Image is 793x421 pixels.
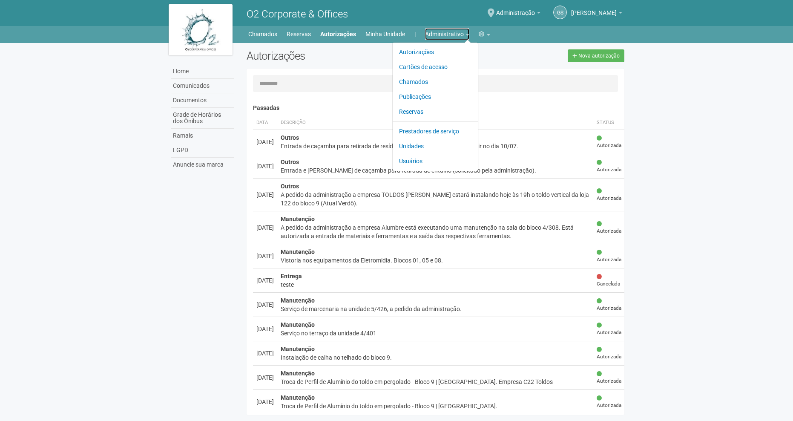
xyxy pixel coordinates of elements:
a: Publicações [399,89,471,104]
span: O2 Corporate & Offices [247,8,348,20]
a: Comunicados [171,79,234,93]
th: Status [593,116,625,130]
span: Autorizada [597,220,621,235]
strong: Manutenção [281,248,315,255]
a: [PERSON_NAME] [571,11,622,17]
div: [DATE] [256,398,274,406]
div: [DATE] [256,190,274,199]
div: [DATE] [256,300,274,309]
a: Nova autorização [568,49,624,62]
a: Configurações [479,28,490,40]
div: Entrada e [PERSON_NAME] de caçamba para retirada de entulho (solicitado pela administração). [281,166,590,175]
div: Serviço no terraço da unidade 4/401 [281,329,590,337]
div: A pedido da administração a empresa Alumbre está executando uma manutenção na sala do bloco 4/308... [281,223,590,240]
span: Cancelada [597,273,621,288]
a: Anuncie sua marca [171,158,234,172]
div: [DATE] [256,373,274,382]
div: A pedido da administração a empresa TOLDOS [PERSON_NAME] estará instalando hoje às 19h o toldo ve... [281,190,590,208]
a: | [414,28,416,40]
a: Cartões de acesso [399,60,471,75]
th: Data [253,116,277,130]
a: Autorizações [320,28,356,40]
a: Home [171,64,234,79]
div: teste [281,280,590,289]
strong: Outros [281,183,299,190]
strong: Outros [281,159,299,165]
a: Administração [496,11,540,17]
div: [DATE] [256,223,274,232]
strong: Outros [281,134,299,141]
a: Unidades [399,139,471,154]
a: Chamados [248,28,277,40]
a: Grade de Horários dos Ônibus [171,108,234,129]
a: Prestadores de serviço [399,124,471,139]
strong: Manutenção [281,370,315,377]
h2: Autorizações [247,49,429,62]
span: Autorizada [597,249,621,263]
span: Autorizada [597,297,621,312]
div: Troca de Perfil de Alumínio do toldo em pergolado - Bloco 9 | [GEOGRAPHIC_DATA]. Empresa C22 Toldos [281,378,590,386]
span: Autorizada [597,187,621,202]
strong: Manutenção [281,394,315,401]
a: Reservas [287,28,311,40]
a: LGPD [171,143,234,158]
div: Troca de Perfil de Alumínio do toldo em pergolado - Bloco 9 | [GEOGRAPHIC_DATA]. [281,402,590,410]
strong: Manutenção [281,346,315,352]
a: GS [553,6,567,19]
span: Autorizada [597,346,621,360]
div: [DATE] [256,138,274,146]
strong: Manutenção [281,297,315,304]
div: [DATE] [256,325,274,333]
span: Autorizada [597,135,621,149]
div: [DATE] [256,276,274,285]
span: Autorizada [597,322,621,336]
img: logo.jpg [169,4,233,55]
div: Instalação de calha no telhado do bloco 9. [281,353,590,362]
th: Descrição [277,116,593,130]
span: Autorizada [597,159,621,173]
a: Chamados [399,75,471,89]
strong: Manutenção [281,321,315,328]
span: Autorizada [597,370,621,385]
a: Documentos [171,93,234,108]
span: Administração [496,1,535,16]
div: [DATE] [256,349,274,358]
a: Administrativo [425,28,469,40]
span: Gabriela Souza [571,1,617,16]
span: Autorizada [597,395,621,409]
div: [DATE] [256,252,274,260]
a: Ramais [171,129,234,143]
div: [DATE] [256,162,274,170]
div: Serviço de marcenaria na unidade 5/426, a pedido da administração. [281,305,590,313]
div: Vistoria nos equipamentos da Eletromidia. Blocos 01, 05 e 08. [281,256,590,265]
div: Entrada de caçamba para retirada de resíduos de obra. A caçamba deve sair no dia 10/07. [281,142,590,150]
h4: Passadas [253,105,618,111]
a: Reservas [399,104,471,119]
strong: Manutenção [281,216,315,222]
a: Usuários [399,154,471,169]
a: Minha Unidade [365,28,405,40]
span: Nova autorização [578,53,620,59]
strong: Entrega [281,273,302,280]
a: Autorizações [399,45,471,60]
